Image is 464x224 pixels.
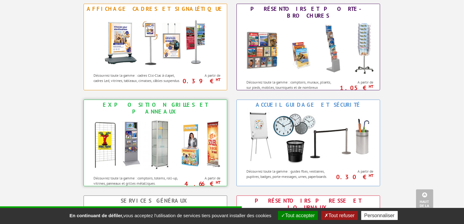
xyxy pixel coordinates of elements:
img: Exposition Grilles et Panneaux [87,117,223,172]
p: 4.66 € [181,182,221,186]
a: Haut de la page [416,189,433,215]
a: Présentoirs et Porte-brochures Présentoirs et Porte-brochures Découvrez toute la gamme : comptoir... [236,4,380,90]
div: Affichage Cadres et Signalétique [85,6,225,12]
p: 1.05 € [334,86,374,90]
img: Affichage Cadres et Signalétique [98,14,213,70]
span: A partir de [184,73,221,78]
span: vous acceptez l'utilisation de services tiers pouvant installer des cookies [66,213,274,218]
span: A partir de [337,169,374,174]
a: Accueil Guidage et Sécurité Accueil Guidage et Sécurité Découvrez toute la gamme : guides files, ... [236,100,380,186]
sup: HT [369,173,373,178]
div: Présentoirs Presse et Journaux [238,197,378,211]
span: A partir de [184,176,221,181]
div: Présentoirs et Porte-brochures [238,6,378,19]
div: Accueil Guidage et Sécurité [238,101,378,108]
a: Exposition Grilles et Panneaux Exposition Grilles et Panneaux Découvrez toute la gamme : comptoir... [84,100,227,186]
sup: HT [216,77,220,82]
strong: En continuant de défiler, [69,213,123,218]
img: Présentoirs et Porte-brochures [240,21,376,76]
p: 0.30 € [334,175,374,179]
img: Accueil Guidage et Sécurité [240,110,376,166]
span: A partir de [337,80,374,85]
p: Découvrez toute la gamme : comptoirs, muraux, pliants, sur pieds, mobiles, tourniquets et de nomb... [247,80,335,95]
a: Affichage Cadres et Signalétique Affichage Cadres et Signalétique Découvrez toute la gamme : cadr... [84,4,227,90]
button: Tout accepter [278,211,318,220]
button: Tout refuser [321,211,358,220]
div: Exposition Grilles et Panneaux [85,101,225,115]
sup: HT [216,180,220,185]
p: 0.39 € [181,79,221,83]
sup: HT [369,84,373,89]
p: Découvrez toute la gamme : guides files, vestiaires, pupitres, badges, porte-messages, urnes, pap... [247,169,335,179]
p: Découvrez toute la gamme : cadres Clic-Clac à clapet, cadres Led, vitrines, tableaux, cimaises, c... [94,73,182,83]
div: Services Généraux [85,197,225,204]
p: Découvrez toute la gamme : comptoirs, totems, roll-up, vitrines, panneaux et grilles métalliques. [94,175,182,186]
button: Personnaliser (fenêtre modale) [361,211,398,220]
